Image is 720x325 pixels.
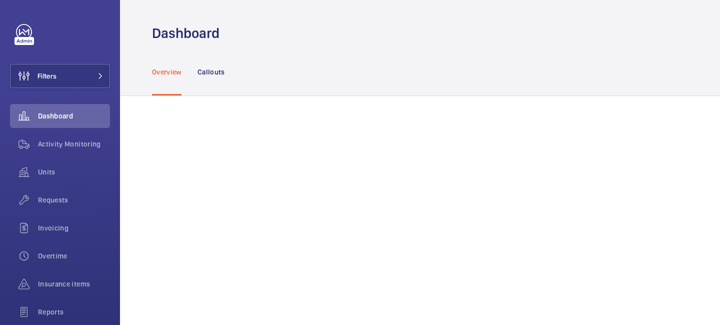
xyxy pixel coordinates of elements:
[10,64,110,88] button: Filters
[152,67,181,77] p: Overview
[38,223,110,233] span: Invoicing
[38,251,110,261] span: Overtime
[38,139,110,149] span: Activity Monitoring
[38,111,110,121] span: Dashboard
[152,24,225,42] h1: Dashboard
[38,167,110,177] span: Units
[38,307,110,317] span: Reports
[197,67,225,77] p: Callouts
[38,279,110,289] span: Insurance items
[38,195,110,205] span: Requests
[37,71,56,81] span: Filters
